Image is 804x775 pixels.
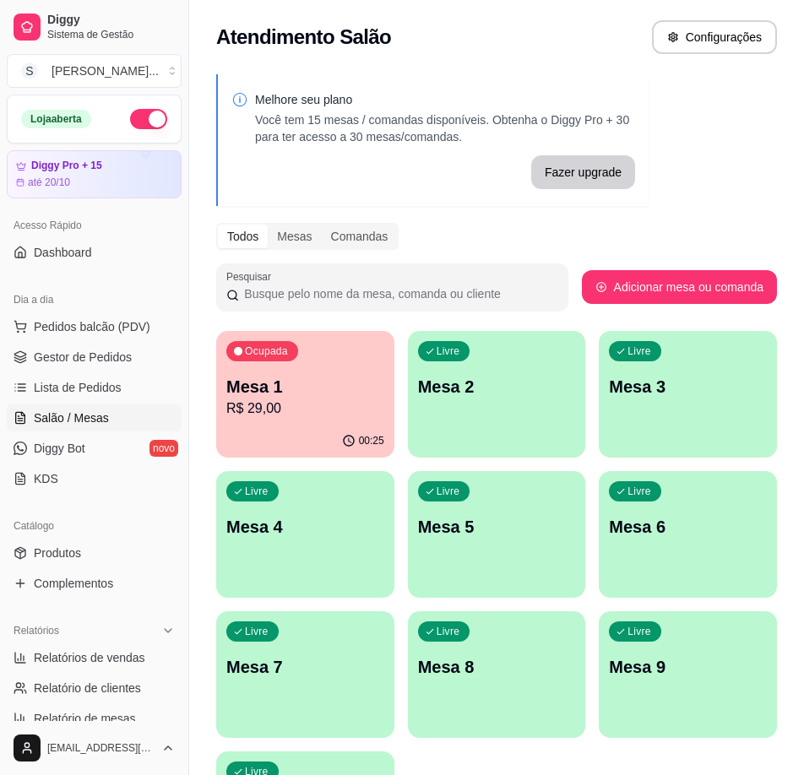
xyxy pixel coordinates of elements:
[437,625,460,638] p: Livre
[627,485,651,498] p: Livre
[52,62,159,79] div: [PERSON_NAME] ...
[47,28,175,41] span: Sistema de Gestão
[34,244,92,261] span: Dashboard
[582,270,777,304] button: Adicionar mesa ou comanda
[255,111,635,145] p: Você tem 15 mesas / comandas disponíveis. Obtenha o Diggy Pro + 30 para ter acesso a 30 mesas/com...
[599,331,777,458] button: LivreMesa 3
[418,515,576,539] p: Mesa 5
[14,624,59,637] span: Relatórios
[245,625,269,638] p: Livre
[7,239,182,266] a: Dashboard
[408,611,586,738] button: LivreMesa 8
[226,375,384,398] p: Mesa 1
[7,344,182,371] a: Gestor de Pedidos
[408,331,586,458] button: LivreMesa 2
[599,611,777,738] button: LivreMesa 9
[245,485,269,498] p: Livre
[7,512,182,539] div: Catálogo
[34,545,81,561] span: Produtos
[34,440,85,457] span: Diggy Bot
[34,680,141,696] span: Relatório de clientes
[34,409,109,426] span: Salão / Mesas
[226,398,384,419] p: R$ 29,00
[130,109,167,129] button: Alterar Status
[418,655,576,679] p: Mesa 8
[322,225,398,248] div: Comandas
[7,435,182,462] a: Diggy Botnovo
[627,344,651,358] p: Livre
[245,344,288,358] p: Ocupada
[34,575,113,592] span: Complementos
[437,344,460,358] p: Livre
[609,375,767,398] p: Mesa 3
[34,470,58,487] span: KDS
[531,155,635,189] button: Fazer upgrade
[7,212,182,239] div: Acesso Rápido
[7,705,182,732] a: Relatório de mesas
[239,285,557,302] input: Pesquisar
[609,515,767,539] p: Mesa 6
[255,91,635,108] p: Melhore seu plano
[28,176,70,189] article: até 20/10
[268,225,321,248] div: Mesas
[7,644,182,671] a: Relatórios de vendas
[7,150,182,198] a: Diggy Pro + 15até 20/10
[34,710,136,727] span: Relatório de mesas
[31,160,102,172] article: Diggy Pro + 15
[216,611,394,738] button: LivreMesa 7
[7,728,182,768] button: [EMAIL_ADDRESS][DOMAIN_NAME]
[7,374,182,401] a: Lista de Pedidos
[34,349,132,366] span: Gestor de Pedidos
[609,655,767,679] p: Mesa 9
[7,539,182,566] a: Produtos
[21,110,91,128] div: Loja aberta
[7,313,182,340] button: Pedidos balcão (PDV)
[34,379,122,396] span: Lista de Pedidos
[7,286,182,313] div: Dia a dia
[7,675,182,702] a: Relatório de clientes
[437,485,460,498] p: Livre
[47,13,175,28] span: Diggy
[34,318,150,335] span: Pedidos balcão (PDV)
[7,465,182,492] a: KDS
[226,655,384,679] p: Mesa 7
[218,225,268,248] div: Todos
[359,434,384,447] p: 00:25
[408,471,586,598] button: LivreMesa 5
[7,570,182,597] a: Complementos
[226,269,277,284] label: Pesquisar
[7,404,182,431] a: Salão / Mesas
[216,24,391,51] h2: Atendimento Salão
[652,20,777,54] button: Configurações
[34,649,145,666] span: Relatórios de vendas
[7,7,182,47] a: DiggySistema de Gestão
[627,625,651,638] p: Livre
[216,471,394,598] button: LivreMesa 4
[47,741,155,755] span: [EMAIL_ADDRESS][DOMAIN_NAME]
[226,515,384,539] p: Mesa 4
[418,375,576,398] p: Mesa 2
[21,62,38,79] span: S
[7,54,182,88] button: Select a team
[216,331,394,458] button: OcupadaMesa 1R$ 29,0000:25
[599,471,777,598] button: LivreMesa 6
